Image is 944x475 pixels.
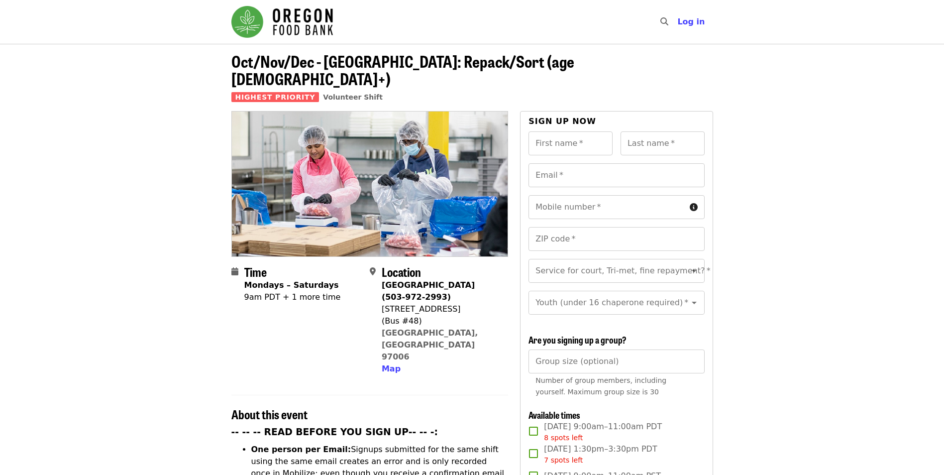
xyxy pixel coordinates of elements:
button: Log in [669,12,713,32]
i: circle-info icon [690,203,698,212]
div: (Bus #48) [382,315,500,327]
input: Mobile number [528,195,685,219]
input: Last name [621,131,705,155]
span: 8 spots left [544,434,583,442]
i: calendar icon [231,267,238,276]
strong: One person per Email: [251,445,351,454]
span: Time [244,263,267,280]
span: Sign up now [528,117,596,126]
span: Available times [528,408,580,421]
button: Map [382,363,401,375]
span: About this event [231,405,308,423]
button: Open [687,296,701,310]
strong: [GEOGRAPHIC_DATA] (503-972-2993) [382,280,475,302]
strong: Mondays – Saturdays [244,280,339,290]
input: Search [674,10,682,34]
input: Email [528,163,704,187]
div: [STREET_ADDRESS] [382,303,500,315]
span: Log in [677,17,705,26]
i: search icon [660,17,668,26]
button: Open [687,264,701,278]
div: 9am PDT + 1 more time [244,291,341,303]
a: Volunteer Shift [323,93,383,101]
input: ZIP code [528,227,704,251]
i: map-marker-alt icon [370,267,376,276]
input: First name [528,131,613,155]
strong: -- -- -- READ BEFORE YOU SIGN UP-- -- -: [231,427,438,437]
span: [DATE] 1:30pm–3:30pm PDT [544,443,657,466]
span: Location [382,263,421,280]
span: Oct/Nov/Dec - [GEOGRAPHIC_DATA]: Repack/Sort (age [DEMOGRAPHIC_DATA]+) [231,49,574,90]
img: Oct/Nov/Dec - Beaverton: Repack/Sort (age 10+) organized by Oregon Food Bank [232,112,508,256]
a: [GEOGRAPHIC_DATA], [GEOGRAPHIC_DATA] 97006 [382,328,478,361]
span: Number of group members, including yourself. Maximum group size is 30 [535,376,666,396]
span: Highest Priority [231,92,319,102]
span: 7 spots left [544,456,583,464]
span: [DATE] 9:00am–11:00am PDT [544,421,662,443]
span: Are you signing up a group? [528,333,627,346]
span: Map [382,364,401,373]
input: [object Object] [528,350,704,373]
img: Oregon Food Bank - Home [231,6,333,38]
